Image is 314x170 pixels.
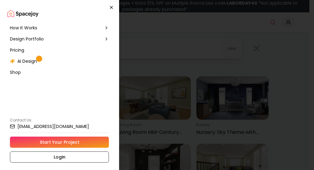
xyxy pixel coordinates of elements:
[7,7,38,20] a: Spacejoy
[10,124,109,129] a: [EMAIL_ADDRESS][DOMAIN_NAME]
[10,118,109,123] p: Contact Us:
[10,151,109,163] a: Login
[10,69,21,75] span: Shop
[10,25,37,31] span: How It Works
[17,58,37,64] span: AI Design
[17,124,89,129] small: [EMAIL_ADDRESS][DOMAIN_NAME]
[10,36,44,42] span: Design Portfolio
[10,137,109,148] a: Start Your Project
[7,7,38,20] img: Spacejoy Logo
[10,47,24,53] span: Pricing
